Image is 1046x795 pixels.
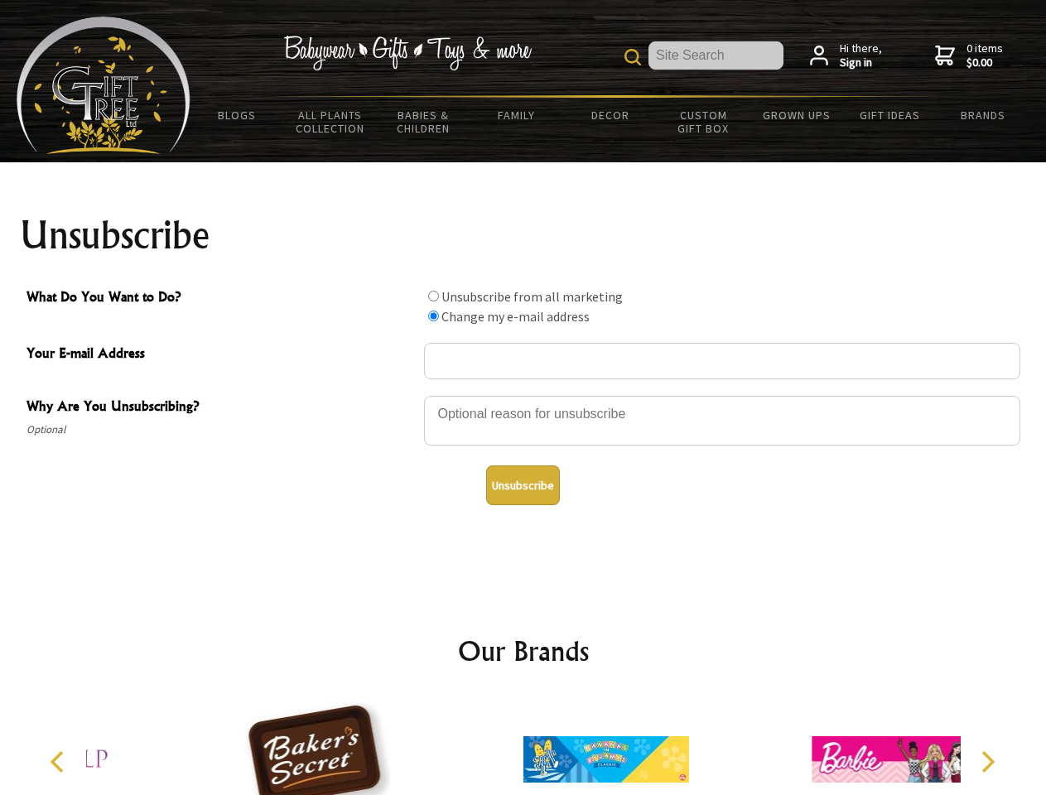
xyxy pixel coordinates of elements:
a: Grown Ups [750,98,843,132]
textarea: Why Are You Unsubscribing? [424,396,1020,446]
span: What Do You Want to Do? [27,287,416,311]
a: Brands [937,98,1030,132]
span: Your E-mail Address [27,343,416,367]
a: Family [470,98,564,132]
button: Next [969,744,1005,780]
a: BLOGS [190,98,284,132]
a: Decor [563,98,657,132]
span: 0 items [966,41,1003,70]
button: Previous [41,744,78,780]
span: Optional [27,420,416,440]
button: Unsubscribe [486,465,560,505]
a: Gift Ideas [843,98,937,132]
img: product search [624,49,641,65]
input: Site Search [648,41,783,70]
input: Your E-mail Address [424,343,1020,379]
label: Change my e-mail address [441,308,590,325]
a: Hi there,Sign in [810,41,882,70]
a: Babies & Children [377,98,470,146]
strong: Sign in [840,55,882,70]
input: What Do You Want to Do? [428,291,439,301]
span: Why Are You Unsubscribing? [27,396,416,420]
h2: Our Brands [33,631,1014,671]
img: Babywear - Gifts - Toys & more [283,36,532,70]
input: What Do You Want to Do? [428,311,439,321]
a: Custom Gift Box [657,98,750,146]
img: Babyware - Gifts - Toys and more... [17,17,190,154]
a: All Plants Collection [284,98,378,146]
h1: Unsubscribe [20,215,1027,255]
span: Hi there, [840,41,882,70]
label: Unsubscribe from all marketing [441,288,623,305]
a: 0 items$0.00 [935,41,1003,70]
strong: $0.00 [966,55,1003,70]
